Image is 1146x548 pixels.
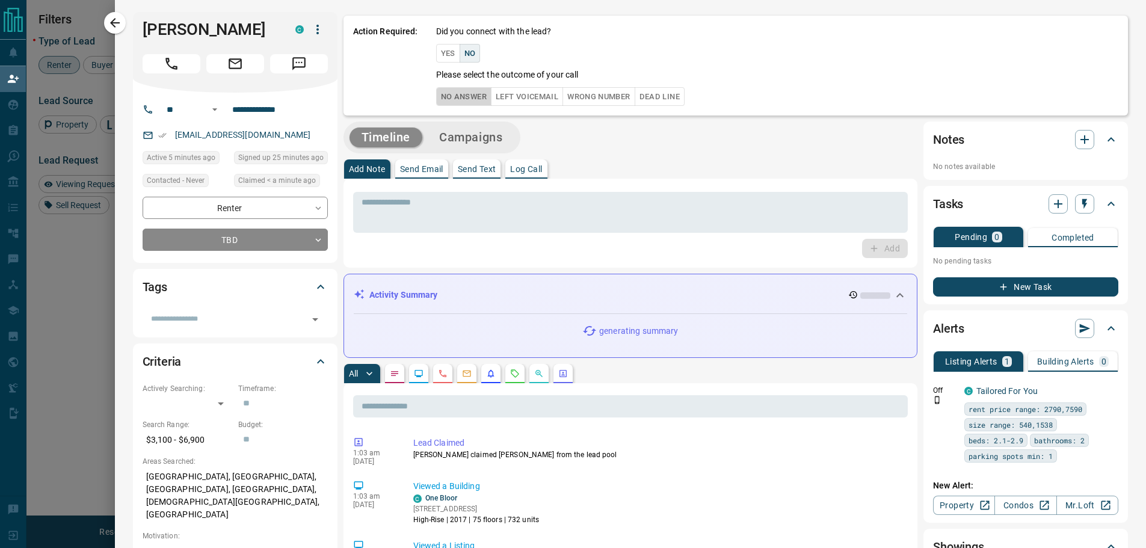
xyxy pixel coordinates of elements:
svg: Agent Actions [558,369,568,378]
p: Off [933,385,957,396]
a: One Bloor [425,494,458,502]
button: New Task [933,277,1118,297]
div: Tue Sep 16 2025 [234,174,328,191]
span: Contacted - Never [147,174,205,186]
p: Lead Claimed [413,437,904,449]
div: Activity Summary [354,284,908,306]
span: size range: 540,1538 [969,419,1053,431]
svg: Email Verified [158,131,167,140]
p: Timeframe: [238,383,328,394]
a: Property [933,496,995,515]
a: Mr.Loft [1056,496,1118,515]
div: Tue Sep 16 2025 [143,151,228,168]
button: Dead Line [635,87,685,106]
button: Open [307,311,324,328]
p: Activity Summary [369,289,438,301]
p: generating summary [599,325,678,337]
span: Message [270,54,328,73]
div: condos.ca [964,387,973,395]
svg: Opportunities [534,369,544,378]
a: Condos [994,496,1056,515]
p: Did you connect with the lead? [436,25,552,38]
button: Left Voicemail [491,87,563,106]
p: No pending tasks [933,252,1118,270]
p: Viewed a Building [413,480,904,493]
p: Log Call [510,165,542,173]
svg: Push Notification Only [933,396,941,404]
button: Open [208,102,222,117]
span: Active 5 minutes ago [147,152,215,164]
p: No notes available [933,161,1118,172]
p: Completed [1052,233,1094,242]
p: 1 [1005,357,1009,366]
h2: Notes [933,130,964,149]
button: Timeline [350,128,423,147]
h1: [PERSON_NAME] [143,20,277,39]
p: Building Alerts [1037,357,1094,366]
p: Search Range: [143,419,232,430]
button: No Answer [436,87,491,106]
p: [PERSON_NAME] claimed [PERSON_NAME] from the lead pool [413,449,904,460]
p: 0 [1101,357,1106,366]
p: Budget: [238,419,328,430]
div: Tue Sep 16 2025 [234,151,328,168]
p: Send Email [400,165,443,173]
p: Send Text [458,165,496,173]
svg: Emails [462,369,472,378]
span: bathrooms: 2 [1034,434,1085,446]
p: 1:03 am [353,492,395,500]
p: [DATE] [353,457,395,466]
div: Alerts [933,314,1118,343]
svg: Requests [510,369,520,378]
div: Notes [933,125,1118,154]
p: 0 [994,233,999,241]
span: parking spots min: 1 [969,450,1053,462]
p: New Alert: [933,479,1118,492]
a: [EMAIL_ADDRESS][DOMAIN_NAME] [175,130,311,140]
span: Email [206,54,264,73]
p: Add Note [349,165,386,173]
span: Signed up 25 minutes ago [238,152,324,164]
p: [GEOGRAPHIC_DATA], [GEOGRAPHIC_DATA], [GEOGRAPHIC_DATA], [GEOGRAPHIC_DATA], [DEMOGRAPHIC_DATA][GE... [143,467,328,525]
button: No [460,44,481,63]
span: Claimed < a minute ago [238,174,316,186]
p: Listing Alerts [945,357,997,366]
svg: Notes [390,369,399,378]
span: Call [143,54,200,73]
div: condos.ca [413,494,422,503]
svg: Listing Alerts [486,369,496,378]
p: 1:03 am [353,449,395,457]
svg: Lead Browsing Activity [414,369,424,378]
button: Wrong Number [562,87,635,106]
h2: Tasks [933,194,963,214]
p: $3,100 - $6,900 [143,430,232,450]
h2: Alerts [933,319,964,338]
p: Motivation: [143,531,328,541]
svg: Calls [438,369,448,378]
div: condos.ca [295,25,304,34]
p: Areas Searched: [143,456,328,467]
div: Renter [143,197,328,219]
button: Yes [436,44,460,63]
p: High-Rise | 2017 | 75 floors | 732 units [413,514,540,525]
div: Criteria [143,347,328,376]
span: beds: 2.1-2.9 [969,434,1023,446]
div: Tags [143,272,328,301]
p: [DATE] [353,500,395,509]
p: [STREET_ADDRESS] [413,503,540,514]
p: Action Required: [353,25,418,106]
p: All [349,369,359,378]
p: Please select the outcome of your call [436,69,579,81]
span: rent price range: 2790,7590 [969,403,1082,415]
p: Pending [955,233,987,241]
a: Tailored For You [976,386,1038,396]
div: Tasks [933,189,1118,218]
p: Actively Searching: [143,383,232,394]
h2: Tags [143,277,167,297]
button: Campaigns [427,128,514,147]
h2: Criteria [143,352,182,371]
div: TBD [143,229,328,251]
